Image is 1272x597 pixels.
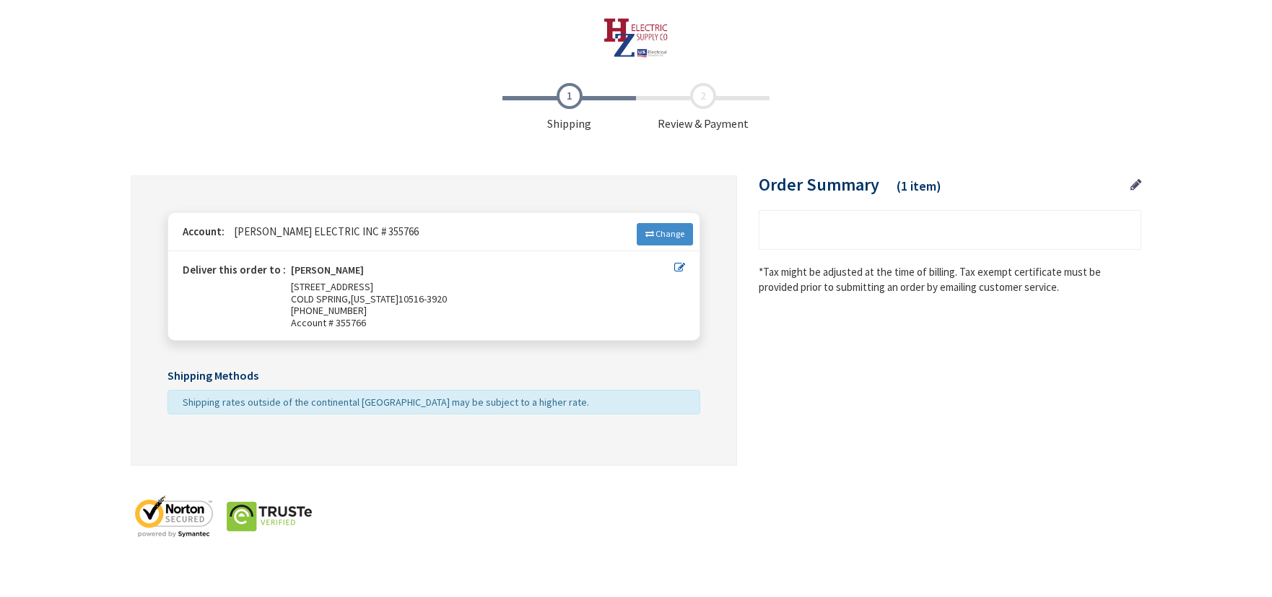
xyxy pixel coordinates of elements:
span: [PHONE_NUMBER] [291,304,367,317]
strong: Deliver this order to : [183,263,286,276]
img: HZ Electric Supply [604,18,669,58]
strong: [PERSON_NAME] [291,264,364,281]
a: Change [637,223,693,245]
: *Tax might be adjusted at the time of billing. Tax exempt certificate must be provided prior to s... [759,264,1141,295]
span: [STREET_ADDRESS] [291,280,373,293]
span: [US_STATE] [351,292,398,305]
span: Change [655,228,684,239]
h5: Shipping Methods [167,370,700,383]
span: Shipping [502,83,636,132]
span: Order Summary [759,173,879,196]
img: norton-seal.png [131,494,217,538]
span: [PERSON_NAME] ELECTRIC INC # 355766 [227,225,419,238]
span: 10516-3920 [398,292,447,305]
strong: Account: [183,225,225,238]
img: truste-seal.png [226,494,313,538]
span: Account # 355766 [291,317,674,329]
span: Review & Payment [636,83,770,132]
span: COLD SPRING, [291,292,351,305]
span: Shipping rates outside of the continental [GEOGRAPHIC_DATA] may be subject to a higher rate. [183,396,589,409]
span: (1 item) [897,178,941,194]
